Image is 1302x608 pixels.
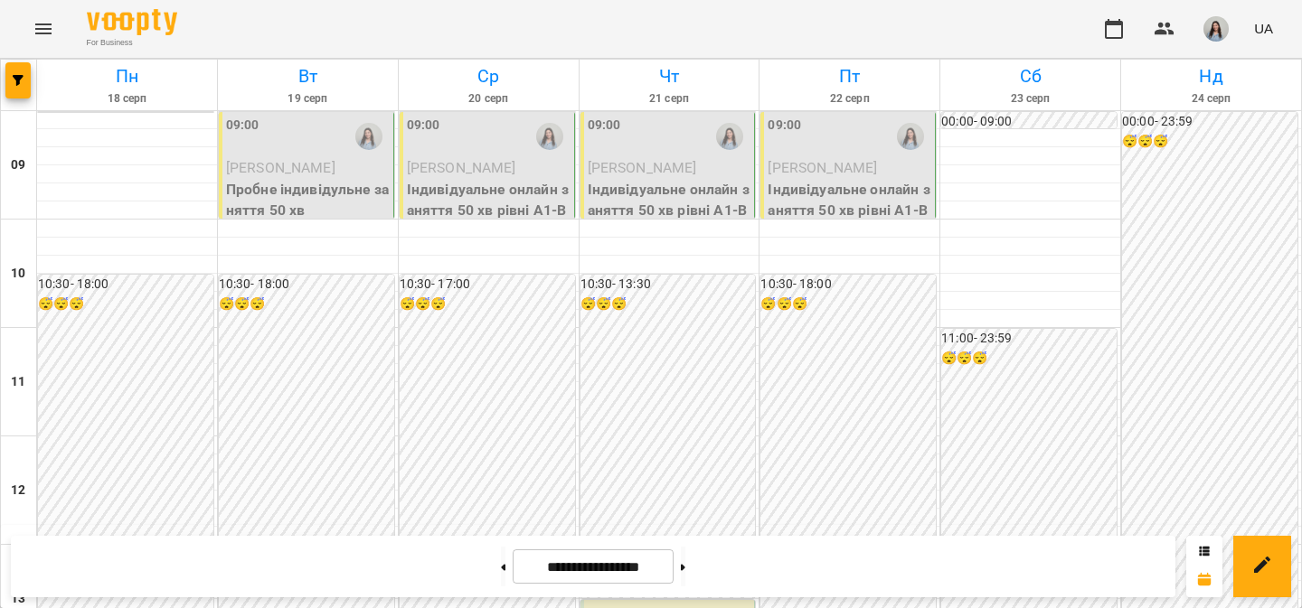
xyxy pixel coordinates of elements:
label: 09:00 [407,116,440,136]
h6: 😴😴😴 [580,295,756,314]
h6: 10:30 - 17:00 [400,275,575,295]
h6: 10:30 - 18:00 [38,275,213,295]
img: Катерина [897,123,924,150]
h6: 10:30 - 13:30 [580,275,756,295]
img: 00729b20cbacae7f74f09ddf478bc520.jpg [1203,16,1229,42]
img: Катерина [536,123,563,150]
h6: 10 [11,264,25,284]
span: [PERSON_NAME] [407,159,516,176]
h6: 10:30 - 18:00 [219,275,394,295]
p: Індивідуальне онлайн заняття 50 хв рівні А1-В1 [588,179,751,243]
span: [PERSON_NAME] [588,159,697,176]
label: 09:00 [226,116,259,136]
h6: 21 серп [582,90,757,108]
h6: 11:00 - 23:59 [941,329,1117,349]
label: 09:00 [768,116,801,136]
img: Катерина [716,123,743,150]
h6: 😴😴😴 [219,295,394,314]
span: For Business [87,37,177,49]
h6: 19 серп [221,90,395,108]
img: Катерина [355,123,382,150]
h6: 24 серп [1124,90,1298,108]
h6: Пн [40,62,214,90]
h6: 😴😴😴 [38,295,213,314]
h6: Вт [221,62,395,90]
h6: Ср [401,62,576,90]
button: UA [1247,12,1280,45]
h6: 10:30 - 18:00 [760,275,936,295]
h6: Сб [943,62,1118,90]
h6: 12 [11,481,25,500]
button: Menu [22,7,65,51]
h6: 00:00 - 09:00 [941,112,1117,132]
img: Voopty Logo [87,9,177,35]
p: Пробне індивідульне заняття 50 хв [226,179,390,221]
h6: 😴😴😴 [400,295,575,314]
p: Індивідуальне онлайн заняття 50 хв рівні А1-В1 [407,179,571,243]
h6: 09 [11,155,25,175]
label: 09:00 [588,116,621,136]
h6: 😴😴😴 [1122,132,1297,152]
h6: 😴😴😴 [941,349,1117,369]
h6: Нд [1124,62,1298,90]
h6: 😴😴😴 [760,295,936,314]
span: UA [1254,19,1273,38]
p: Індивідуальне онлайн заняття 50 хв рівні А1-В1 [768,179,931,243]
h6: Чт [582,62,757,90]
span: [PERSON_NAME] [226,159,335,176]
h6: 20 серп [401,90,576,108]
span: [PERSON_NAME] [768,159,877,176]
h6: Пт [762,62,937,90]
h6: 00:00 - 23:59 [1122,112,1297,132]
h6: 11 [11,372,25,392]
h6: 22 серп [762,90,937,108]
h6: 18 серп [40,90,214,108]
h6: 23 серп [943,90,1118,108]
